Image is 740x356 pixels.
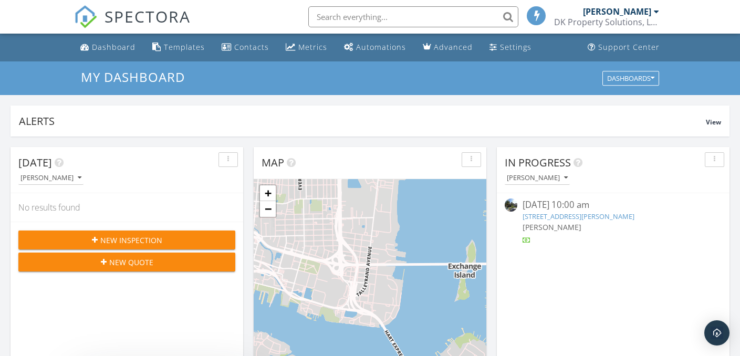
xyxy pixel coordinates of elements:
[260,201,276,217] a: Zoom out
[598,42,660,52] div: Support Center
[554,17,659,27] div: DK Property Solutions, LLC
[602,71,659,86] button: Dashboards
[18,253,235,271] button: New Quote
[262,155,284,170] span: Map
[148,38,209,57] a: Templates
[105,5,191,27] span: SPECTORA
[500,42,531,52] div: Settings
[340,38,410,57] a: Automations (Basic)
[507,174,568,182] div: [PERSON_NAME]
[11,193,243,222] div: No results found
[523,222,581,232] span: [PERSON_NAME]
[706,118,721,127] span: View
[523,212,634,221] a: [STREET_ADDRESS][PERSON_NAME]
[419,38,477,57] a: Advanced
[434,42,473,52] div: Advanced
[19,114,706,128] div: Alerts
[505,155,571,170] span: In Progress
[20,174,81,182] div: [PERSON_NAME]
[18,155,52,170] span: [DATE]
[100,235,162,246] span: New Inspection
[282,38,331,57] a: Metrics
[583,6,651,17] div: [PERSON_NAME]
[164,42,205,52] div: Templates
[234,42,269,52] div: Contacts
[109,257,153,268] span: New Quote
[607,75,654,82] div: Dashboards
[76,38,140,57] a: Dashboard
[92,42,136,52] div: Dashboard
[583,38,664,57] a: Support Center
[523,198,703,212] div: [DATE] 10:00 am
[81,68,185,86] span: My Dashboard
[217,38,273,57] a: Contacts
[74,5,97,28] img: The Best Home Inspection Software - Spectora
[18,231,235,249] button: New Inspection
[74,14,191,36] a: SPECTORA
[356,42,406,52] div: Automations
[704,320,729,345] div: Open Intercom Messenger
[308,6,518,27] input: Search everything...
[505,171,570,185] button: [PERSON_NAME]
[298,42,327,52] div: Metrics
[18,171,84,185] button: [PERSON_NAME]
[485,38,536,57] a: Settings
[505,198,722,245] a: [DATE] 10:00 am [STREET_ADDRESS][PERSON_NAME] [PERSON_NAME]
[260,185,276,201] a: Zoom in
[505,198,517,211] img: streetview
